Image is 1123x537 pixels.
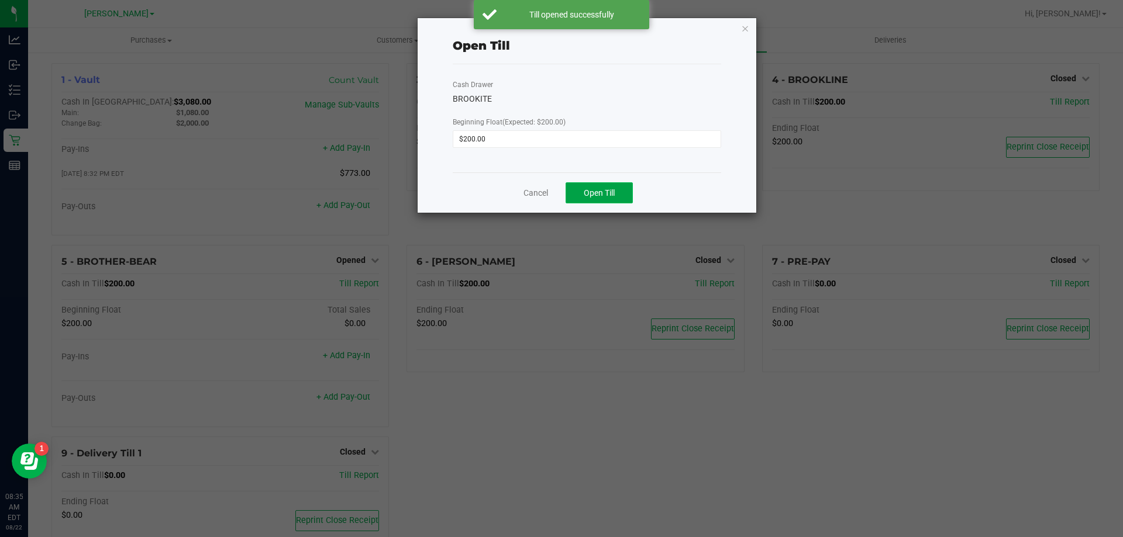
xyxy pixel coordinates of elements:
iframe: Resource center unread badge [35,442,49,456]
span: Open Till [584,188,615,198]
span: (Expected: $200.00) [502,118,566,126]
a: Cancel [523,187,548,199]
label: Cash Drawer [453,79,493,90]
span: Beginning Float [453,118,566,126]
iframe: Resource center [12,444,47,479]
div: Till opened successfully [503,9,640,20]
div: BROOKITE [453,93,721,105]
button: Open Till [566,182,633,203]
div: Open Till [453,37,510,54]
